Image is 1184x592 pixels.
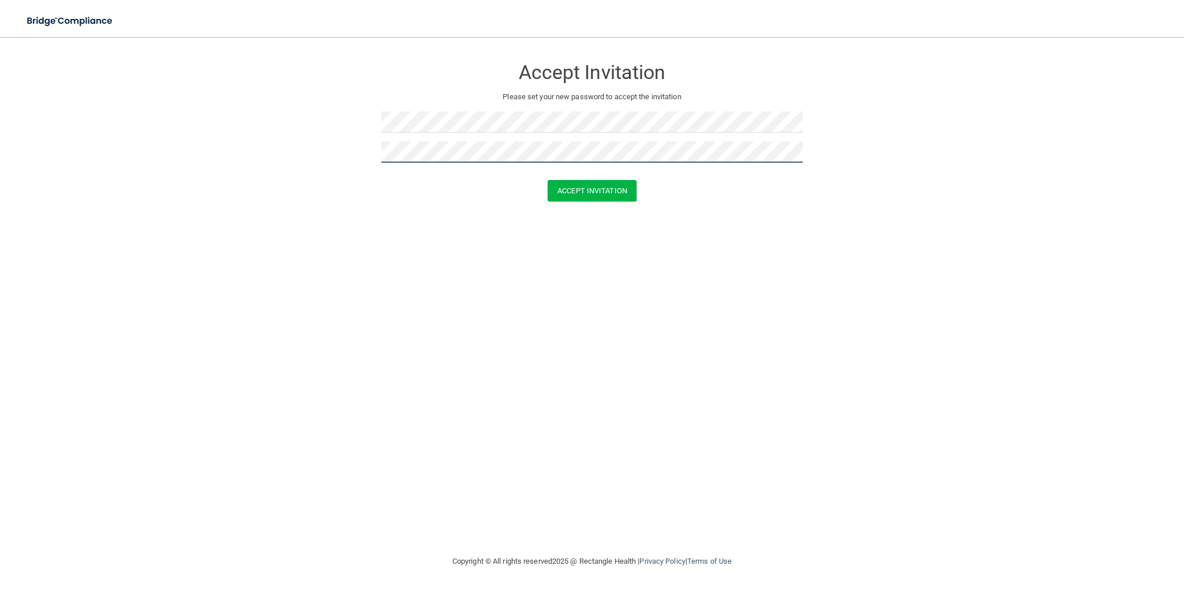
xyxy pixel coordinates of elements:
[381,543,803,580] div: Copyright © All rights reserved 2025 @ Rectangle Health | |
[381,62,803,83] h3: Accept Invitation
[548,180,636,201] button: Accept Invitation
[687,557,732,565] a: Terms of Use
[17,9,123,33] img: bridge_compliance_login_screen.278c3ca4.svg
[639,557,685,565] a: Privacy Policy
[390,90,794,104] p: Please set your new password to accept the invitation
